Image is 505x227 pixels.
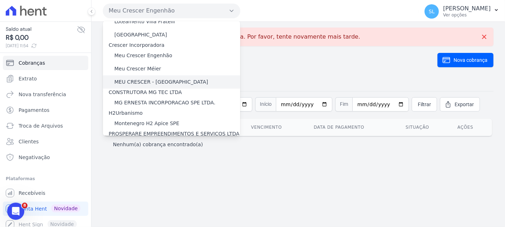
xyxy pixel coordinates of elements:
div: Plataformas [6,174,85,183]
span: Pagamentos [19,107,49,114]
span: R$ 0,00 [6,33,77,43]
span: Filtrar [418,101,431,108]
label: Meu Crescer Méier [114,65,161,73]
h2: Cobranças [103,52,437,68]
span: Nova transferência [19,91,66,98]
a: Negativação [3,150,88,164]
span: 8 [22,203,28,208]
th: Data de pagamento [308,119,400,136]
span: Recebíveis [19,189,45,197]
a: Clientes [3,134,88,149]
label: PROSPERARE EMPREENDIMENTOS E SERVICOS LTDA [109,131,239,137]
a: Extrato [3,71,88,86]
label: MEU CRESCER - [GEOGRAPHIC_DATA] [114,78,208,86]
label: Meu Crescer Engenhão [114,52,172,59]
span: Fim [335,97,352,112]
th: Situação [400,119,452,136]
label: MG ERNESTA INCORPORACAO SPE LTDA. [114,99,216,107]
label: [GEOGRAPHIC_DATA] [114,31,167,39]
a: Pagamentos [3,103,88,117]
span: Início [255,97,276,112]
label: Crescer Incorporadora [109,42,164,48]
label: CONSTRUTORA MG TEC LTDA [109,89,182,95]
span: Clientes [19,138,39,145]
span: Novidade [51,204,80,212]
span: Nova cobrança [454,56,487,64]
a: Exportar [440,97,480,112]
a: Cobranças [3,56,88,70]
span: [DATE] 11:54 [6,43,77,49]
span: Conta Hent [19,205,47,212]
label: H2Urbanismo [109,110,143,116]
th: Ações [452,119,492,136]
p: Ver opções [443,12,491,18]
a: Recebíveis [3,186,88,200]
span: Extrato [19,75,37,82]
span: Exportar [455,101,474,108]
button: Meu Crescer Engenhão [103,4,240,18]
span: Negativação [19,154,50,161]
a: Nova transferência [3,87,88,102]
span: SL [429,9,435,14]
a: Conta Hent Novidade [3,202,88,216]
iframe: Intercom live chat [7,203,24,220]
button: SL [PERSON_NAME] Ver opções [419,1,505,21]
a: Filtrar [412,97,437,112]
a: Troca de Arquivos [3,119,88,133]
a: Nova cobrança [437,53,494,67]
th: Vencimento [245,119,308,136]
span: Troca de Arquivos [19,122,63,129]
p: [PERSON_NAME] [443,5,491,12]
span: Cobranças [19,59,45,66]
label: Montenegro H2 Apice SPE [114,120,179,127]
label: Loteamento Villa Fratelli [114,18,175,25]
p: Nenhum(a) cobrança encontrado(a) [113,141,203,148]
span: Saldo atual [6,25,77,33]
